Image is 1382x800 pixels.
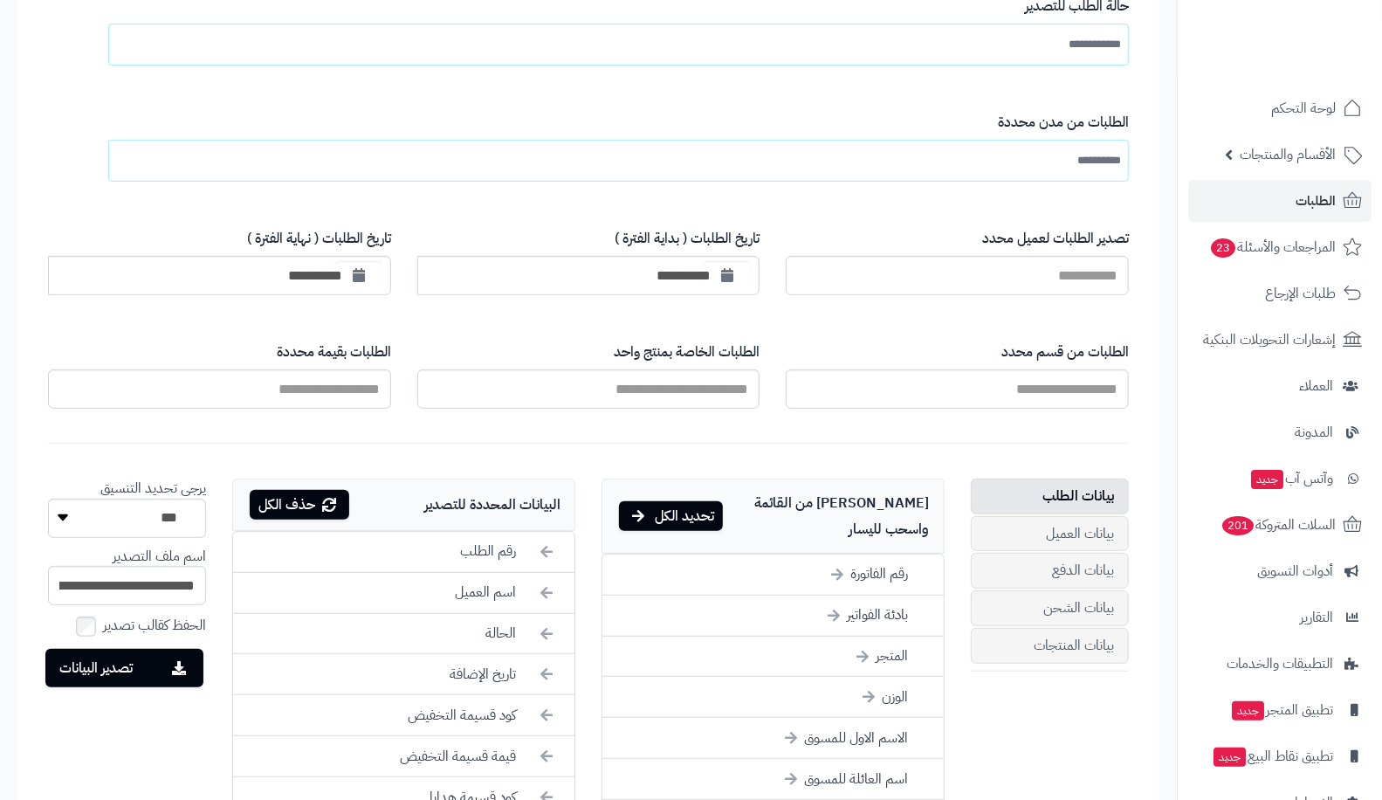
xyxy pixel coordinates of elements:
a: الطلبات [1188,180,1372,222]
span: الأقسام والمنتجات [1240,142,1336,167]
li: رقم الطلب [233,532,574,573]
span: 201 [1220,515,1255,536]
label: الطلبات من مدن محددة [141,113,1129,133]
li: رقم الفاتورة [602,555,944,596]
li: المتجر [602,637,944,678]
img: logo-2.png [1263,17,1365,53]
li: قيمة قسيمة التخفيض [233,736,574,777]
span: أدوات التسويق [1257,559,1333,583]
a: بيانات الطلب [971,479,1129,514]
span: العملاء [1299,374,1333,398]
span: المراجعات والأسئلة [1209,235,1336,259]
span: 23 [1210,238,1237,259]
span: جديد [1232,701,1264,721]
span: طلبات الإرجاع [1265,281,1336,306]
a: العملاء [1188,365,1372,407]
span: تطبيق المتجر [1230,698,1333,722]
li: الحفظ كقالب تصدير [48,614,206,639]
a: تطبيق المتجرجديد [1188,689,1372,731]
a: التطبيقات والخدمات [1188,643,1372,685]
span: إشعارات التحويلات البنكية [1203,328,1336,352]
label: الطلبات الخاصة بمنتج واحد [417,342,760,362]
li: يرجى تحديد التنسيق [48,479,206,538]
div: تحديد الكل [619,501,723,531]
div: البيانات المحددة للتصدير [232,479,575,531]
li: اسم ملف التصدير [48,547,206,606]
a: التقارير [1188,597,1372,638]
div: [PERSON_NAME] من القائمة واسحب لليسار [602,479,945,554]
li: اسم العميل [233,573,574,614]
a: المدونة [1188,411,1372,453]
a: إشعارات التحويلات البنكية [1188,319,1372,361]
span: جديد [1251,470,1283,489]
a: أدوات التسويق [1188,550,1372,592]
li: الوزن [602,677,944,718]
a: بيانات العميل [971,516,1129,552]
a: المراجعات والأسئلة23 [1188,226,1372,268]
span: السلات المتروكة [1220,513,1336,537]
a: بيانات الدفع [971,553,1129,589]
span: وآتس آب [1249,466,1333,491]
div: حذف الكل [250,490,349,520]
span: الطلبات [1296,189,1336,213]
label: تاريخ الطلبات ( بداية الفترة ) [417,229,760,249]
li: بادئة الفواتير [602,596,944,637]
span: لوحة التحكم [1271,96,1336,121]
label: الطلبات بقيمة محددة [48,342,391,362]
label: الطلبات من قسم محدد [786,342,1129,362]
li: الاسم الاول للمسوق [602,718,944,759]
label: تاريخ الطلبات ( نهاية الفترة ) [48,229,391,249]
li: الحالة [233,614,574,655]
a: طلبات الإرجاع [1188,272,1372,314]
span: تطبيق نقاط البيع [1212,744,1333,769]
span: التقارير [1300,605,1333,630]
li: اسم العائلة للمسوق [602,759,944,800]
a: تطبيق نقاط البيعجديد [1188,735,1372,777]
a: بيانات المنتجات [971,628,1129,664]
label: تصدير الطلبات لعميل محدد [786,229,1129,249]
a: لوحة التحكم [1188,87,1372,129]
a: السلات المتروكة201 [1188,504,1372,546]
span: المدونة [1295,420,1333,445]
a: وآتس آبجديد [1188,458,1372,500]
span: جديد [1214,748,1246,767]
span: التطبيقات والخدمات [1227,652,1333,676]
a: بيانات الشحن [971,590,1129,626]
li: كود قسيمة التخفيض [233,695,574,736]
li: تاريخ الإضافة [233,654,574,695]
button: تصدير البيانات [45,649,203,687]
